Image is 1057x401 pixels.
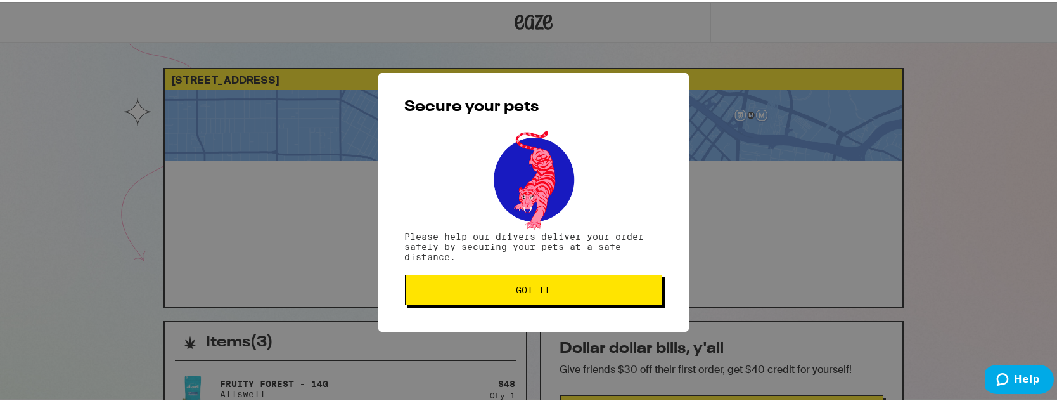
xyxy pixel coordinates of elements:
[482,126,586,230] img: pets
[405,230,662,260] p: Please help our drivers deliver your order safely by securing your pets at a safe distance.
[985,363,1054,395] iframe: Opens a widget where you can find more information
[405,98,662,113] h2: Secure your pets
[516,284,551,293] span: Got it
[405,273,662,303] button: Got it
